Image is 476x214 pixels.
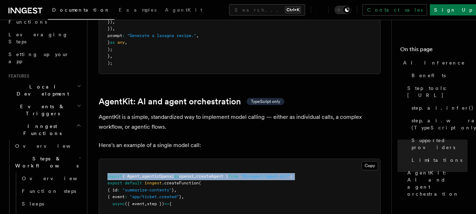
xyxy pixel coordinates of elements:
[107,54,110,59] span: }
[412,72,446,79] span: Benefits
[290,174,292,179] span: ;
[140,174,142,179] span: ,
[334,6,351,14] button: Toggle dark mode
[125,181,142,185] span: default
[107,181,122,185] span: export
[172,188,174,192] span: }
[6,103,77,117] span: Events & Triggers
[125,194,127,199] span: :
[6,73,29,79] span: Features
[115,2,161,19] a: Examples
[107,47,112,52] span: );
[107,61,112,66] span: );
[6,83,77,97] span: Local Development
[251,99,280,104] span: TypeScript only
[147,201,164,206] span: step })
[107,33,122,38] span: prompt
[107,194,125,199] span: { event
[412,137,468,151] span: Supported providers
[179,194,181,199] span: }
[174,174,179,179] span: as
[6,100,83,120] button: Events & Triggers
[400,45,468,56] h4: On this page
[196,174,228,179] span: createAgent }
[99,97,284,106] a: AgentKit: AI and agent orchestrationTypeScript only
[407,85,468,99] span: Step tools: [URL]
[144,201,147,206] span: ,
[162,181,199,185] span: .createFunction
[407,169,468,197] span: AgentKit: AI and agent orchestration
[164,201,169,206] span: =>
[181,194,184,199] span: ,
[19,185,83,197] a: Function steps
[117,40,125,45] span: any
[48,2,115,20] a: Documentation
[122,174,140,179] span: { Agent
[412,104,474,111] span: step.ai.infer()
[12,152,83,172] button: Steps & Workflows
[107,19,112,24] span: })
[144,181,162,185] span: inngest
[142,174,174,179] span: agenticOpenai
[361,161,378,170] button: Copy
[119,7,156,13] span: Examples
[165,7,202,13] span: AgentKit
[99,140,381,150] p: Here's an example of a single model call:
[125,201,144,206] span: ({ event
[22,176,94,181] span: Overview
[169,201,172,206] span: {
[228,174,238,179] span: from
[110,54,112,59] span: ,
[194,174,196,179] span: ,
[412,157,462,164] span: Limitations
[125,40,127,45] span: ,
[127,33,196,38] span: "Generate a lasagna recipe."
[6,28,83,48] a: Leveraging Steps
[107,40,110,45] span: }
[404,166,468,200] a: AgentKit: AI and agent orchestration
[130,194,179,199] span: "app/ticket.created"
[409,154,468,166] a: Limitations
[22,201,44,207] span: Sleeps
[8,32,68,44] span: Leveraging Steps
[199,181,201,185] span: (
[19,172,83,185] a: Overview
[122,33,125,38] span: :
[229,4,305,16] button: Search...Ctrl+K
[161,2,206,19] a: AgentKit
[404,82,468,102] a: Step tools: [URL]
[363,4,427,16] a: Contact sales
[409,134,468,154] a: Supported providers
[99,112,381,132] p: AgentKit is a simple, standardized way to implement model calling — either as individual calls, a...
[400,56,468,69] a: AI Inference
[6,123,76,137] span: Inngest Functions
[12,140,83,152] a: Overview
[12,155,79,169] span: Steps & Workflows
[6,80,83,100] button: Local Development
[174,188,177,192] span: ,
[110,40,115,45] span: as
[6,48,83,68] a: Setting up your app
[409,114,468,134] a: step.ai.wrap() (TypeScript only)
[19,197,83,210] a: Sleeps
[112,26,115,31] span: ,
[196,33,199,38] span: ,
[107,174,122,179] span: import
[52,7,110,13] span: Documentation
[179,174,194,179] span: openai
[409,69,468,82] a: Benefits
[122,188,172,192] span: "summarize-contents"
[8,51,69,64] span: Setting up your app
[285,6,301,13] kbd: Ctrl+K
[15,143,88,149] span: Overview
[409,102,468,114] a: step.ai.infer()
[241,174,290,179] span: "@inngest/agent-kit"
[6,120,83,140] button: Inngest Functions
[107,188,117,192] span: { id
[112,201,125,206] span: async
[22,188,76,194] span: Function steps
[107,26,112,31] span: })
[403,59,465,66] span: AI Inference
[112,19,115,24] span: ,
[117,188,120,192] span: :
